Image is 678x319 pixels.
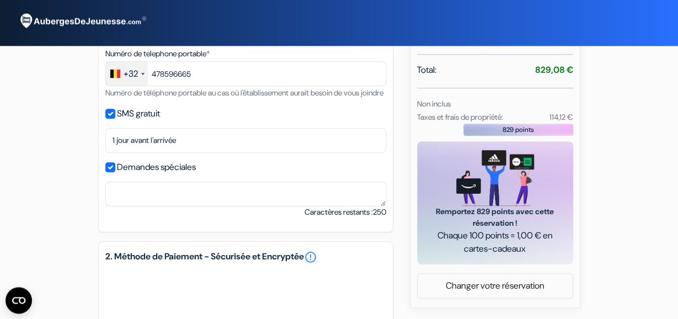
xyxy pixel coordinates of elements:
[304,251,317,264] a: error_outline
[117,106,160,121] label: SMS gratuit
[430,206,560,229] span: Remportez 829 points avec cette réservation !
[549,112,573,122] small: 114,12 €
[535,64,573,76] strong: 829,08 €
[6,287,32,313] button: CMP-Widget öffnen
[106,62,148,86] div: Belgium (België): +32
[305,206,386,218] small: Caractères restants :
[124,67,138,81] div: +32
[417,63,436,77] span: Total:
[417,99,451,109] small: Non inclus
[430,229,560,256] span: Chaque 100 points = 1,00 € en cartes-cadeaux
[503,125,534,135] span: 829 points
[417,112,503,122] small: Taxes et frais de propriété:
[105,88,383,98] small: Numéro de téléphone portable au cas où l'établissement aurait besoin de vous joindre
[373,207,386,217] span: 250
[13,6,151,36] img: AubergesDeJeunesse.com
[456,150,534,206] img: gift_card_hero_new.png
[105,61,386,86] input: 470 12 34 56
[105,48,210,60] label: Numéro de telephone portable
[117,159,196,175] label: Demandes spéciales
[418,275,573,296] a: Changer votre réservation
[105,251,386,264] h5: 2. Méthode de Paiement - Sécurisée et Encryptée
